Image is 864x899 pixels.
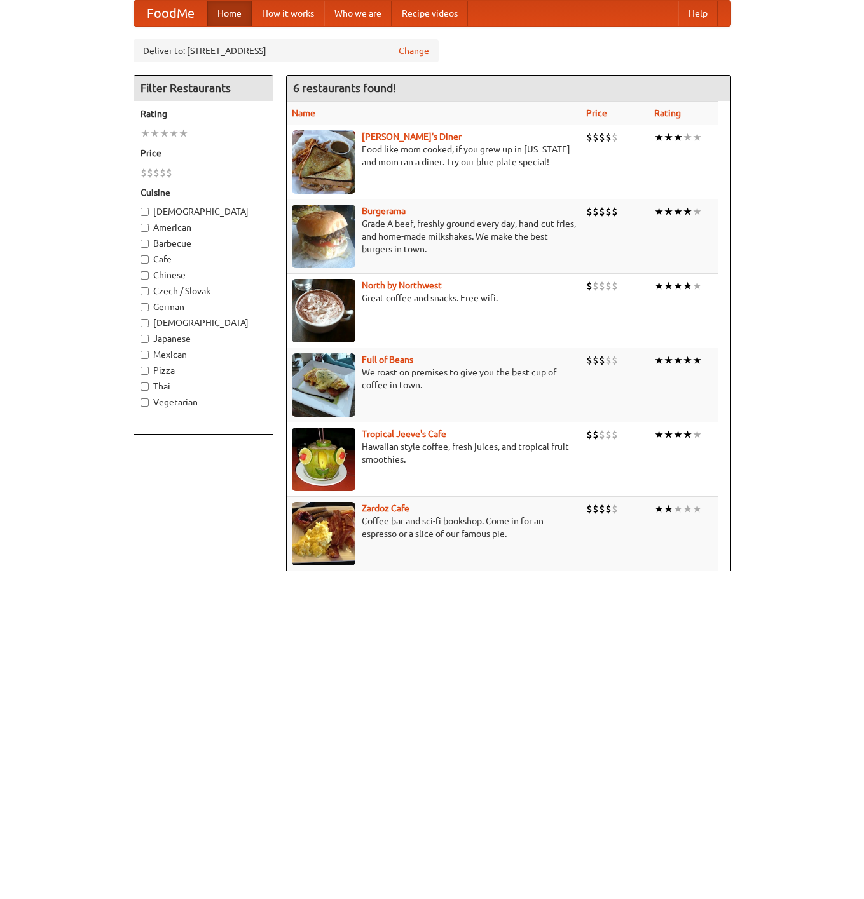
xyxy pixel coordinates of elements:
[612,205,618,219] li: $
[160,126,169,140] li: ★
[362,355,413,365] a: Full of Beans
[292,108,315,118] a: Name
[673,130,683,144] li: ★
[141,186,266,199] h5: Cuisine
[292,428,355,491] img: jeeves.jpg
[292,205,355,268] img: burgerama.jpg
[141,107,266,120] h5: Rating
[664,279,673,293] li: ★
[654,130,664,144] li: ★
[141,147,266,159] h5: Price
[586,279,593,293] li: $
[292,292,576,304] p: Great coffee and snacks. Free wifi.
[692,428,702,442] li: ★
[141,316,266,329] label: [DEMOGRAPHIC_DATA]
[362,429,446,439] a: Tropical Jeeve's Cafe
[664,205,673,219] li: ★
[141,221,266,234] label: American
[664,353,673,367] li: ★
[392,1,468,26] a: Recipe videos
[673,502,683,516] li: ★
[599,428,605,442] li: $
[141,367,149,375] input: Pizza
[586,205,593,219] li: $
[586,428,593,442] li: $
[654,279,664,293] li: ★
[593,353,599,367] li: $
[599,130,605,144] li: $
[586,108,607,118] a: Price
[252,1,324,26] a: How it works
[362,132,462,142] a: [PERSON_NAME]'s Diner
[612,353,618,367] li: $
[605,353,612,367] li: $
[141,364,266,377] label: Pizza
[664,130,673,144] li: ★
[207,1,252,26] a: Home
[673,353,683,367] li: ★
[593,205,599,219] li: $
[134,39,439,62] div: Deliver to: [STREET_ADDRESS]
[683,205,692,219] li: ★
[599,205,605,219] li: $
[605,279,612,293] li: $
[692,279,702,293] li: ★
[362,503,409,513] a: Zardoz Cafe
[141,398,149,407] input: Vegetarian
[141,126,150,140] li: ★
[692,130,702,144] li: ★
[673,279,683,293] li: ★
[293,82,396,94] ng-pluralize: 6 restaurants found!
[324,1,392,26] a: Who we are
[362,206,406,216] a: Burgerama
[654,353,664,367] li: ★
[654,428,664,442] li: ★
[599,502,605,516] li: $
[141,271,149,280] input: Chinese
[141,332,266,345] label: Japanese
[141,240,149,248] input: Barbecue
[141,237,266,250] label: Barbecue
[153,166,160,180] li: $
[141,382,149,391] input: Thai
[612,502,618,516] li: $
[683,353,692,367] li: ★
[654,108,681,118] a: Rating
[147,166,153,180] li: $
[292,502,355,565] img: zardoz.jpg
[141,348,266,361] label: Mexican
[134,1,207,26] a: FoodMe
[292,515,576,540] p: Coffee bar and sci-fi bookshop. Come in for an espresso or a slice of our famous pie.
[141,285,266,297] label: Czech / Slovak
[141,287,149,295] input: Czech / Slovak
[141,255,149,264] input: Cafe
[141,205,266,218] label: [DEMOGRAPHIC_DATA]
[692,205,702,219] li: ★
[141,303,149,311] input: German
[292,130,355,194] img: sallys.jpg
[664,502,673,516] li: ★
[599,353,605,367] li: $
[683,279,692,293] li: ★
[654,502,664,516] li: ★
[150,126,160,140] li: ★
[586,502,593,516] li: $
[362,280,442,290] a: North by Northwest
[179,126,188,140] li: ★
[141,319,149,327] input: [DEMOGRAPHIC_DATA]
[593,130,599,144] li: $
[292,366,576,391] p: We roast on premises to give you the best cup of coffee in town.
[141,208,149,216] input: [DEMOGRAPHIC_DATA]
[292,279,355,342] img: north.jpg
[141,269,266,281] label: Chinese
[134,76,273,101] h4: Filter Restaurants
[683,502,692,516] li: ★
[673,205,683,219] li: ★
[292,143,576,168] p: Food like mom cooked, if you grew up in [US_STATE] and mom ran a diner. Try our blue plate special!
